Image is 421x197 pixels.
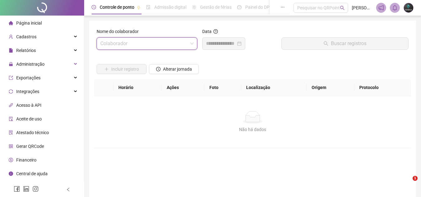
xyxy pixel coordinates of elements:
button: Incluir registro [97,64,146,74]
span: Gerar QRCode [16,144,44,149]
span: linkedin [23,186,29,192]
div: Não há dados [102,126,404,133]
span: info-circle [9,171,13,176]
span: export [9,76,13,80]
span: dollar [9,158,13,162]
span: left [66,187,70,192]
span: Página inicial [16,21,42,26]
span: question-circle [213,29,218,34]
span: search [340,6,345,10]
span: Exportações [16,75,41,80]
span: [PERSON_NAME] [352,4,372,11]
span: ellipsis [280,5,285,9]
span: Financeiro [16,157,36,162]
label: Nome do colaborador [97,28,143,35]
span: Central de ajuda [16,171,48,176]
a: Alterar jornada [149,67,199,72]
span: qrcode [9,144,13,148]
span: Relatórios [16,48,36,53]
span: Alterar jornada [163,66,192,73]
button: Buscar registros [281,37,409,50]
span: facebook [14,186,20,192]
span: clock-circle [92,5,96,9]
span: Gestão de férias [200,5,232,10]
span: Painel do DP [245,5,270,10]
img: 35618 [404,3,413,12]
span: sun [192,5,196,9]
span: Aceite de uso [16,116,42,121]
span: sync [9,89,13,94]
span: Data [202,29,212,34]
span: Integrações [16,89,39,94]
th: Protocolo [354,79,411,96]
span: clock-circle [156,67,160,71]
span: pushpin [137,6,141,9]
span: file [9,48,13,53]
span: instagram [32,186,39,192]
span: Controle de ponto [100,5,134,10]
span: dashboard [237,5,242,9]
span: bell [392,5,398,11]
span: 1 [413,176,418,181]
th: Localização [241,79,307,96]
th: Ações [162,79,204,96]
th: Horário [113,79,162,96]
span: Administração [16,62,45,67]
span: solution [9,130,13,135]
iframe: Intercom live chat [400,176,415,191]
span: file-done [146,5,151,9]
span: Acesso à API [16,103,41,108]
th: Foto [204,79,241,96]
span: Admissão digital [154,5,186,10]
span: notification [378,5,384,11]
span: audit [9,117,13,121]
span: Atestado técnico [16,130,49,135]
button: Alterar jornada [149,64,199,74]
span: home [9,21,13,25]
span: api [9,103,13,107]
th: Origem [307,79,354,96]
span: Cadastros [16,34,36,39]
span: lock [9,62,13,66]
span: user-add [9,35,13,39]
